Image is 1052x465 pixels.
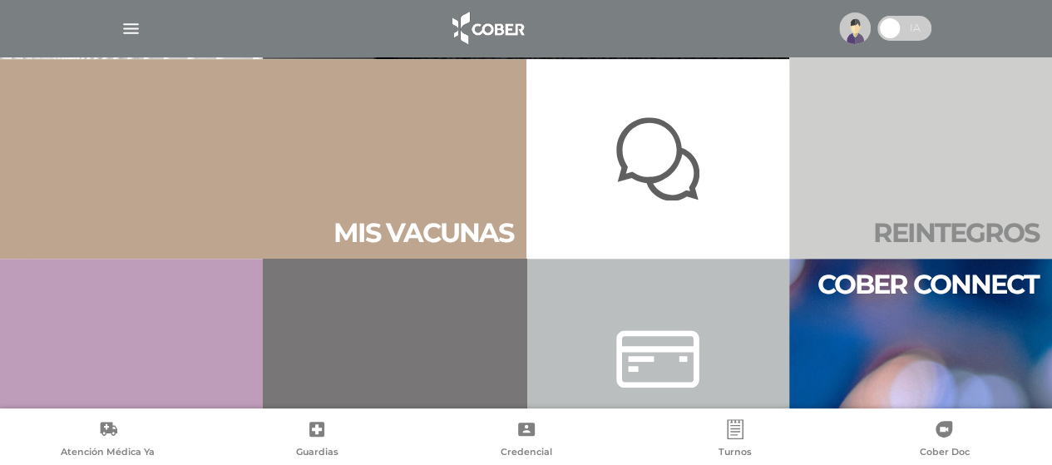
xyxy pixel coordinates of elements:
[840,419,1049,462] a: Cober Doc
[873,217,1039,249] h2: Rein te gros
[501,446,552,461] span: Credencial
[839,12,871,44] img: profile-placeholder.svg
[61,446,155,461] span: Atención Médica Ya
[212,419,421,462] a: Guardias
[919,446,969,461] span: Cober Doc
[630,419,839,462] a: Turnos
[817,269,1039,300] h2: Cober connect
[121,18,141,39] img: Cober_menu-lines-white.svg
[443,8,531,48] img: logo_cober_home-white.png
[719,446,752,461] span: Turnos
[3,419,212,462] a: Atención Médica Ya
[296,446,338,461] span: Guardias
[333,217,513,249] h2: Mis vacu nas
[422,419,630,462] a: Credencial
